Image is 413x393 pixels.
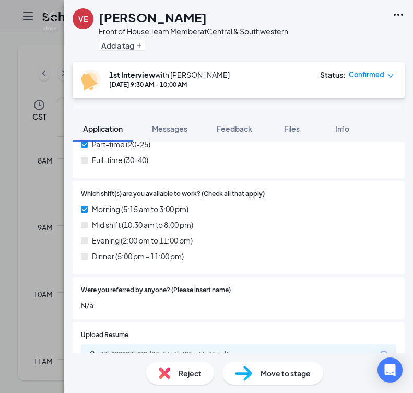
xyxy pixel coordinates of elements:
svg: Ellipses [392,8,405,21]
span: Mid shift (10:30 am to 8:00 pm) [92,219,193,230]
span: Part-time (20-25) [92,138,150,150]
span: Files [284,124,300,133]
div: [DATE] 9:30 AM - 10:00 AM [109,80,230,89]
div: Status : [320,70,346,80]
div: VE [78,14,88,24]
span: Confirmed [349,70,384,80]
a: Paperclip37b900987b9f9d97a56a6b49fcef4a61.pdf [87,350,256,360]
span: Were you referred by anyone? (Please insert name) [81,285,231,295]
svg: Download [377,349,390,362]
span: Info [335,124,349,133]
button: PlusAdd a tag [99,40,145,51]
span: Dinner (5:00 pm - 11:00 pm) [92,250,184,262]
span: Feedback [217,124,252,133]
span: Move to stage [261,367,311,379]
svg: Paperclip [87,350,96,359]
svg: Plus [136,42,143,49]
div: Front of House Team Member at Central & Southwestern [99,26,288,37]
span: Reject [179,367,202,379]
span: Messages [152,124,187,133]
span: down [387,72,394,79]
span: Morning (5:15 am to 3:00 pm) [92,203,188,215]
h1: [PERSON_NAME] [99,8,207,26]
span: Full-time (30-40) [92,154,148,166]
span: Which shift(s) are you available to work? (Check all that apply) [81,189,265,199]
span: Application [83,124,123,133]
span: Upload Resume [81,330,128,340]
span: Evening (2:00 pm to 11:00 pm) [92,235,193,246]
div: Open Intercom Messenger [377,357,403,383]
div: with [PERSON_NAME] [109,70,230,80]
b: 1st Interview [109,70,155,79]
span: N/a [81,299,396,311]
div: 37b900987b9f9d97a56a6b49fcef4a61.pdf [100,350,246,359]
